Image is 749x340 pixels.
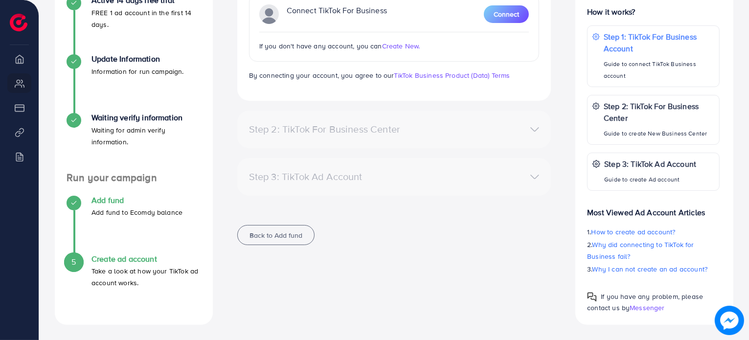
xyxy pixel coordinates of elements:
[604,100,714,124] p: Step 2: TikTok For Business Center
[250,230,302,240] span: Back to Add fund
[249,69,540,81] p: By connecting your account, you agree to our
[287,4,387,24] p: Connect TikTok For Business
[91,254,201,264] h4: Create ad account
[259,41,382,51] span: If you don't have any account, you can
[592,264,708,274] span: Why I can not create an ad account?
[587,292,703,313] span: If you have any problem, please contact us by
[91,206,182,218] p: Add fund to Ecomdy balance
[10,14,27,31] img: logo
[604,128,714,139] p: Guide to create New Business Center
[587,239,720,262] p: 2.
[604,58,714,82] p: Guide to connect TikTok Business account
[91,7,201,30] p: FREE 1 ad account in the first 14 days.
[91,66,184,77] p: Information for run campaign.
[587,226,720,238] p: 1.
[55,172,213,184] h4: Run your campaign
[55,113,213,172] li: Waiting verify information
[55,254,213,313] li: Create ad account
[630,303,664,313] span: Messenger
[591,227,676,237] span: How to create ad account?
[484,5,529,23] button: Connect
[237,225,315,245] button: Back to Add fund
[55,196,213,254] li: Add fund
[91,54,184,64] h4: Update Information
[55,54,213,113] li: Update Information
[259,4,279,24] img: TikTok partner
[604,158,696,170] p: Step 3: TikTok Ad Account
[587,263,720,275] p: 3.
[91,265,201,289] p: Take a look at how your TikTok ad account works.
[715,306,744,335] img: image
[91,196,182,205] h4: Add fund
[587,199,720,218] p: Most Viewed Ad Account Articles
[394,70,510,80] a: TikTok Business Product (Data) Terms
[91,124,201,148] p: Waiting for admin verify information.
[587,292,597,302] img: Popup guide
[604,174,696,185] p: Guide to create Ad account
[382,41,420,51] span: Create New.
[604,31,714,54] p: Step 1: TikTok For Business Account
[91,113,201,122] h4: Waiting verify information
[494,9,519,19] span: Connect
[71,256,76,268] span: 5
[587,6,720,18] p: How it works?
[587,240,694,261] span: Why did connecting to TikTok for Business fail?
